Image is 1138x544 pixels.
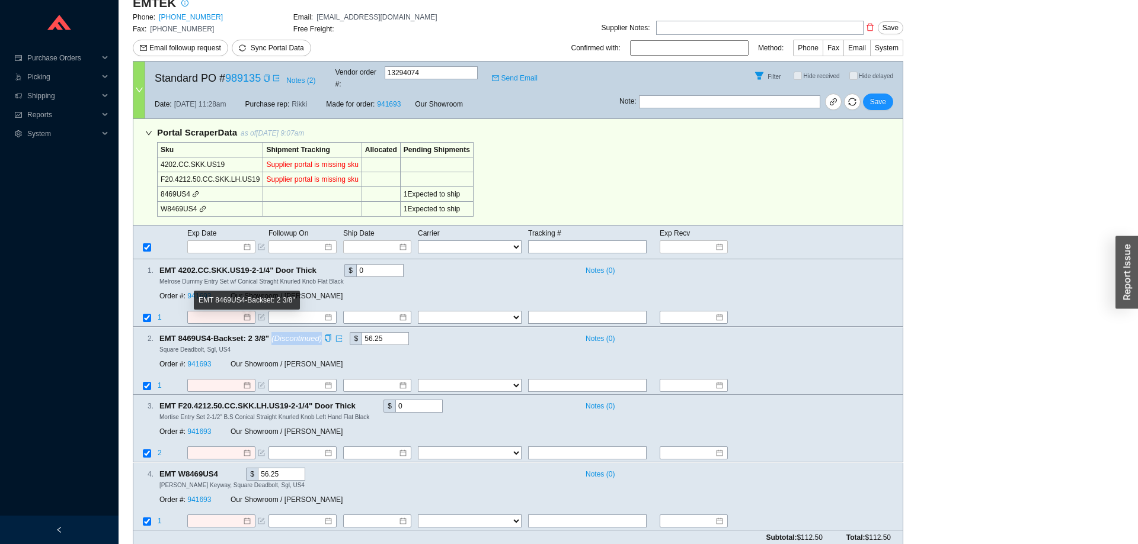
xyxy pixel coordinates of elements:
[864,23,876,31] span: delete
[159,264,327,277] span: EMT 4202.CC.SKK.US19-2-1/4" Door Thick
[232,40,311,56] button: syncSync Portal Data
[768,73,781,80] span: Filter
[27,49,98,67] span: Purchase Orders
[140,44,147,53] span: mail
[225,72,261,84] a: 989135
[271,334,322,343] i: (Discontinued)
[844,94,861,110] button: sync
[863,94,893,110] button: Save
[158,202,263,217] td: W8469US4
[750,71,768,81] span: filter
[155,98,172,110] span: Date:
[157,127,237,137] span: Portal Scraper Data
[326,100,375,108] span: Made for order:
[133,265,154,276] div: 1 .
[273,75,280,82] span: export
[239,44,246,51] span: sync
[580,400,615,408] button: Notes (0)
[133,468,154,480] div: 4 .
[158,187,263,202] td: 8469US4
[358,400,366,413] div: Copy
[159,360,186,368] span: Order #:
[159,400,366,413] span: EMT F20.4212.50.CC.SKK.LH.US19-2-1/4" Door Thick
[293,13,313,21] span: Email:
[580,332,615,340] button: Notes (0)
[133,13,155,21] span: Phone:
[571,40,903,56] div: Confirmed with: Method:
[158,517,162,525] span: 1
[870,96,886,108] span: Save
[27,86,98,105] span: Shipping
[158,157,263,172] td: 4202.CC.SKK.US19
[158,143,263,157] td: Sku
[159,468,228,481] span: EMT W8469US4
[859,73,893,79] span: Hide delayed
[404,188,470,200] div: 1 Expected to ship
[258,517,265,524] span: form
[344,264,356,277] div: $
[602,22,650,34] div: Supplier Notes:
[159,278,344,285] span: Melrose Dummy Entry Set w/ Conical Straght Knurled Knob Flat Black
[56,526,63,533] span: left
[246,468,258,481] div: $
[133,25,146,33] span: Fax:
[286,74,316,82] button: Notes (2)
[258,243,265,250] span: form
[586,468,615,480] span: Notes ( 0 )
[155,69,261,87] span: Standard PO #
[586,333,615,345] span: Notes ( 0 )
[27,124,98,143] span: System
[159,428,186,436] span: Order #:
[263,172,362,187] td: Supplier portal is missing sku
[149,42,221,54] span: Email followup request
[194,291,300,310] div: EMT 8469US4-Backset: 2 3/8"
[159,482,305,488] span: [PERSON_NAME] Keyway, Square Deadbolt, Sgl, US4
[350,332,362,345] div: $
[798,44,819,52] span: Phone
[492,72,538,84] a: mailSend Email
[343,229,375,237] span: Ship Date
[199,205,206,213] span: link
[750,66,769,85] button: Filter
[133,400,154,412] div: 3 .
[580,264,615,272] button: Notes (0)
[292,98,307,110] span: Rikki
[263,72,270,84] div: Copy
[335,66,382,90] span: Vendor order # :
[133,40,228,56] button: mailEmail followup request
[187,428,211,436] a: 941693
[825,94,842,110] a: link
[263,143,362,157] td: Shipment Tracking
[528,229,561,237] span: Tracking #
[133,333,154,345] div: 2 .
[293,25,334,33] span: Free Freight:
[404,203,470,215] div: 1 Expected to ship
[159,292,186,301] span: Order #:
[14,54,23,62] span: credit-card
[231,360,343,368] span: Our Showroom / [PERSON_NAME]
[263,75,270,82] span: copy
[174,98,226,110] span: [DATE] 11:28am
[231,495,343,504] span: Our Showroom / [PERSON_NAME]
[251,44,304,52] span: Sync Portal Data
[803,73,839,79] span: Hide received
[158,449,164,458] span: 2
[845,98,860,106] span: sync
[324,332,332,345] div: Copy
[158,172,263,187] td: F20.4212.50.CC.SKK.LH.US19
[317,13,437,21] span: [EMAIL_ADDRESS][DOMAIN_NAME]
[27,67,98,86] span: Picking
[273,72,280,84] a: export
[158,314,162,322] span: 1
[241,129,304,137] span: as of [DATE] 9:07am
[335,334,343,342] span: export
[268,229,308,237] span: Followup On
[849,72,858,80] input: Hide delayed
[27,105,98,124] span: Reports
[492,75,499,82] span: mail
[377,100,401,108] a: 941693
[159,346,231,353] span: Square Deadbolt, Sgl, US4
[231,428,343,436] span: Our Showroom / [PERSON_NAME]
[766,532,822,543] span: Subtotal:
[187,495,211,504] a: 941693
